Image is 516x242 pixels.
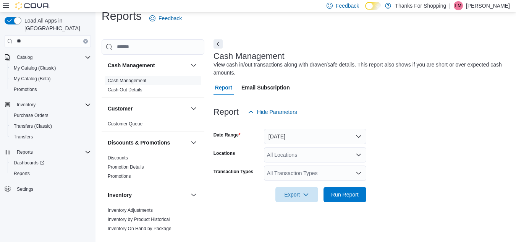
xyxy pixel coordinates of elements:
button: Inventory [14,100,39,109]
a: My Catalog (Beta) [11,74,54,83]
span: Reports [14,148,91,157]
p: | [449,1,451,10]
button: Promotions [8,84,94,95]
a: Transfers [11,132,36,141]
h3: Discounts & Promotions [108,139,170,146]
span: Feedback [336,2,359,10]
a: Inventory Adjustments [108,208,153,213]
button: Customer [189,104,198,113]
span: Email Subscription [241,80,290,95]
button: Reports [2,147,94,158]
label: Date Range [214,132,241,138]
a: Dashboards [8,158,94,168]
h3: Inventory [108,191,132,199]
span: My Catalog (Beta) [11,74,91,83]
span: Reports [14,171,30,177]
button: Customer [108,105,188,112]
a: Feedback [146,11,185,26]
a: Cash Out Details [108,87,142,93]
h3: Cash Management [214,52,285,61]
span: Settings [17,186,33,192]
div: Liam Mcauley [454,1,463,10]
button: Cash Management [108,62,188,69]
span: Reports [17,149,33,155]
a: Inventory by Product Historical [108,217,170,222]
span: Feedback [159,15,182,22]
img: Cova [15,2,50,10]
button: Transfers (Classic) [8,121,94,132]
label: Transaction Types [214,169,253,175]
span: Inventory [14,100,91,109]
p: [PERSON_NAME] [466,1,510,10]
span: Settings [14,184,91,194]
a: Discounts [108,155,128,161]
button: Inventory [189,190,198,200]
span: Cash Out Details [108,87,142,93]
a: Settings [14,185,36,194]
span: Dashboards [14,160,44,166]
button: Reports [14,148,36,157]
span: Transfers (Classic) [11,122,91,131]
span: My Catalog (Classic) [11,63,91,73]
div: Cash Management [102,76,204,97]
button: Export [275,187,318,202]
button: Transfers [8,132,94,142]
button: Run Report [324,187,366,202]
button: Hide Parameters [245,104,300,120]
span: Promotions [108,173,131,179]
span: Catalog [17,54,32,60]
div: View cash in/out transactions along with drawer/safe details. This report also shows if you are s... [214,61,506,77]
button: Discounts & Promotions [189,138,198,147]
button: Clear input [83,39,88,44]
span: Inventory Adjustments [108,207,153,213]
span: Promotions [11,85,91,94]
span: My Catalog (Beta) [14,76,51,82]
a: Promotions [108,174,131,179]
a: Transfers (Classic) [11,122,55,131]
a: Reports [11,169,33,178]
button: Settings [2,184,94,195]
span: Transfers [14,134,33,140]
button: Open list of options [356,152,362,158]
a: Promotions [11,85,40,94]
a: Inventory On Hand by Package [108,226,171,231]
h3: Cash Management [108,62,155,69]
button: Open list of options [356,170,362,176]
h3: Report [214,107,239,117]
span: Transfers [11,132,91,141]
button: My Catalog (Classic) [8,63,94,73]
a: Customer Queue [108,121,142,127]
a: Inventory On Hand by Product [108,235,169,240]
button: Inventory [2,99,94,110]
h3: Customer [108,105,133,112]
h1: Reports [102,8,142,24]
span: Reports [11,169,91,178]
a: Dashboards [11,158,47,167]
span: Hide Parameters [257,108,297,116]
p: Thanks For Shopping [395,1,446,10]
span: Inventory On Hand by Product [108,235,169,241]
button: Discounts & Promotions [108,139,188,146]
button: Next [214,39,223,49]
span: Inventory On Hand by Package [108,226,171,232]
a: My Catalog (Classic) [11,63,59,73]
input: Dark Mode [365,2,381,10]
button: Cash Management [189,61,198,70]
span: Load All Apps in [GEOGRAPHIC_DATA] [21,17,91,32]
div: Discounts & Promotions [102,153,204,184]
button: Reports [8,168,94,179]
button: Purchase Orders [8,110,94,121]
span: Inventory by Product Historical [108,216,170,223]
nav: Complex example [5,49,91,214]
a: Promotion Details [108,164,144,170]
span: Run Report [331,191,359,198]
button: Catalog [2,52,94,63]
span: Cash Management [108,78,146,84]
button: Catalog [14,53,36,62]
a: Cash Management [108,78,146,83]
span: Inventory [17,102,36,108]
